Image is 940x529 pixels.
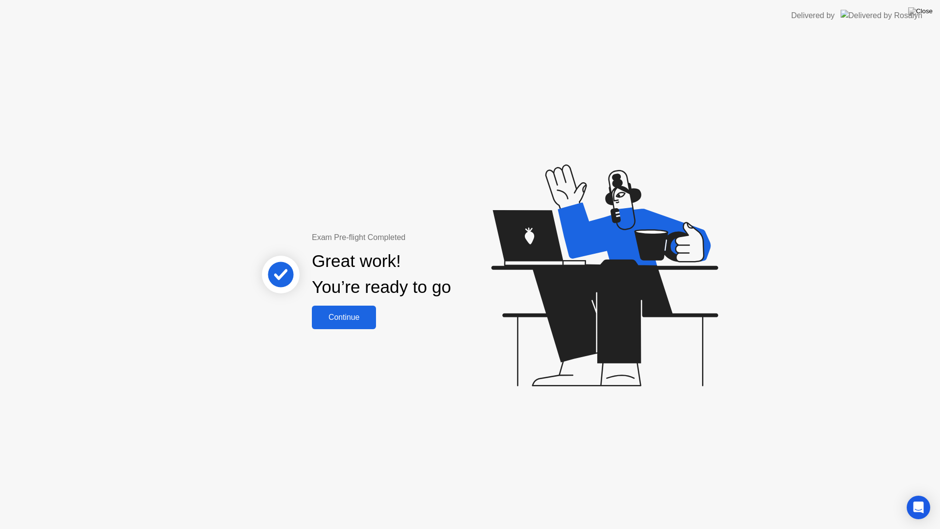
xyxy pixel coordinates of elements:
button: Continue [312,306,376,329]
div: Continue [315,313,373,322]
img: Delivered by Rosalyn [841,10,922,21]
div: Great work! You’re ready to go [312,248,451,300]
div: Delivered by [791,10,835,22]
div: Exam Pre-flight Completed [312,232,514,243]
div: Open Intercom Messenger [907,496,930,519]
img: Close [908,7,933,15]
